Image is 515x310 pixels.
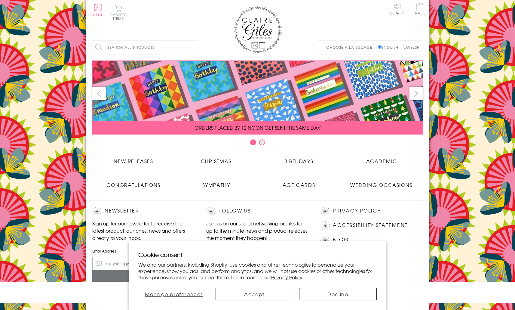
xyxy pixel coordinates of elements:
[206,207,308,216] h2: Follow Us
[92,12,104,17] span: Menu
[378,45,382,49] input: English
[340,153,423,165] a: Academic
[250,139,256,145] button: Carousel Page 1 (Current Slide)
[201,157,231,165] span: Christmas
[340,177,423,188] a: Wedding Occasions
[326,45,376,50] p: Choose a language:
[92,220,195,241] p: Sign up for our newsletter to receive the latest product launches, news and offers directly to yo...
[333,236,349,244] a: Blog
[92,248,195,254] label: Email Address
[258,177,340,188] a: Age Cards
[366,157,397,165] span: Academic
[175,177,258,188] a: Sympathy
[413,3,426,15] span: Trade
[202,181,230,188] span: Sympathy
[333,207,381,215] a: Privacy Policy
[92,41,198,54] input: Search all products
[299,288,377,300] button: Decline
[92,153,175,165] a: New Releases
[333,221,408,229] a: Accessibility Statement
[234,6,282,54] img: Claire Giles Greetings Cards
[92,139,423,148] div: Carousel Pagination
[283,181,315,188] span: Age Cards
[403,45,407,49] input: Welsh
[92,207,195,216] h2: Newsletter
[206,220,308,241] p: Join us on our social networking profiles for up to the minute news and product releases the mome...
[110,5,127,20] button: Basket0 items
[378,45,401,50] label: English
[259,139,265,145] button: Carousel Page 2
[413,3,426,16] a: Trade
[284,157,313,165] span: Birthdays
[92,87,106,100] button: prev
[350,181,412,188] span: Wedding Occasions
[138,262,377,280] p: We and our partners, including Shopify, use cookies and other technologies to personalize your ex...
[138,250,377,259] h2: Cookie consent
[390,3,405,15] a: Log In
[175,153,258,165] a: Christmas
[106,181,161,188] span: Congratulations
[92,257,195,270] input: harry@hogwarts.edu
[92,4,104,17] button: Menu
[258,153,340,165] a: Birthdays
[92,270,195,284] input: Subscribe
[92,177,175,188] a: Congratulations
[271,274,302,281] a: Privacy Policy
[403,45,420,50] label: Welsh
[409,87,423,100] button: next
[114,157,153,165] span: New Releases
[216,288,293,300] button: Accept
[195,124,320,131] span: ORDERS PLACED BY 12 NOON GET SENT THE SAME DAY
[192,41,198,54] input: Search
[138,288,210,300] button: Manage preferences
[113,12,127,21] span: 0 items
[145,290,203,298] span: Manage preferences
